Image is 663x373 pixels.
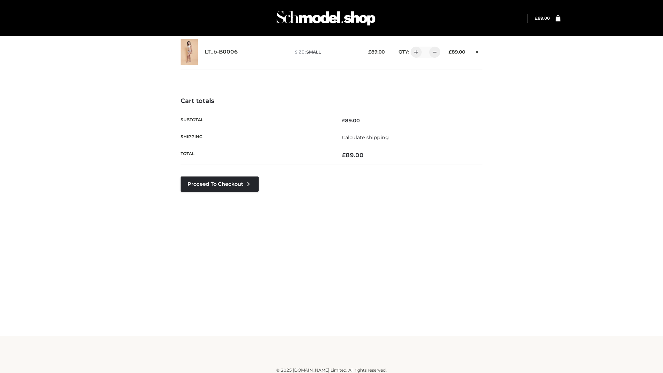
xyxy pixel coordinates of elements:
bdi: 89.00 [368,49,385,55]
span: £ [342,117,345,124]
img: Schmodel Admin 964 [274,4,378,32]
bdi: 89.00 [342,117,360,124]
bdi: 89.00 [342,152,364,159]
th: Subtotal [181,112,331,129]
a: Remove this item [472,47,482,56]
th: Total [181,146,331,164]
span: £ [449,49,452,55]
a: LT_b-B0006 [205,49,238,55]
a: Proceed to Checkout [181,176,259,192]
span: £ [368,49,371,55]
span: SMALL [306,49,321,55]
a: £89.00 [535,16,550,21]
bdi: 89.00 [449,49,465,55]
a: Calculate shipping [342,134,389,141]
bdi: 89.00 [535,16,550,21]
p: size : [295,49,357,55]
span: £ [535,16,538,21]
th: Shipping [181,129,331,146]
span: £ [342,152,346,159]
div: QTY: [392,47,438,58]
h4: Cart totals [181,97,482,105]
